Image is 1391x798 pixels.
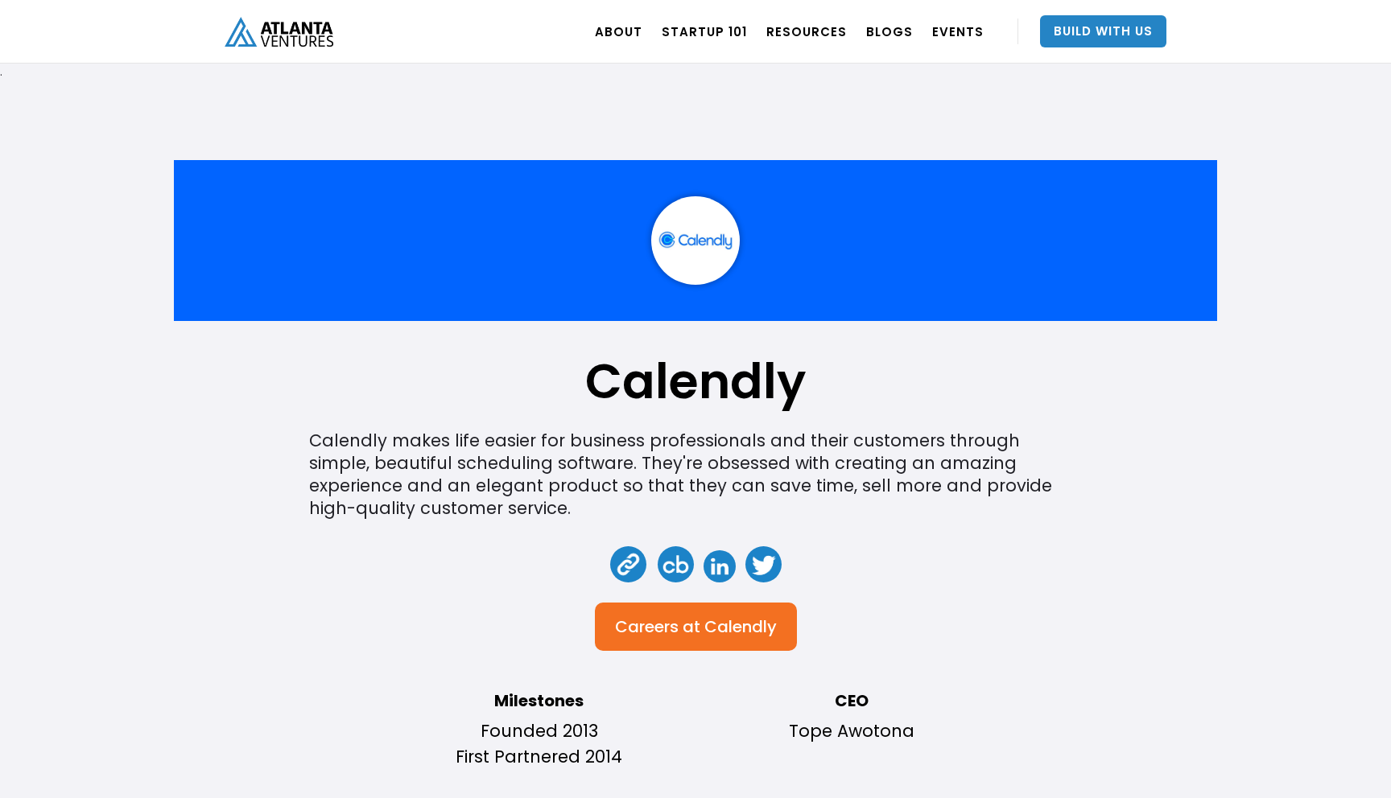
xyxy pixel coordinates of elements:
a: ABOUT [595,9,642,54]
h1: Calendly [585,361,806,401]
div: Careers at [615,619,700,635]
p: Founded 2013 First Partnered 2014 [390,718,687,770]
div: Calendly [704,619,777,635]
div: Calendly makes life easier for business professionals and their customers through simple, beautif... [309,430,1082,520]
h4: CEO [704,691,1001,710]
a: EVENTS [932,9,984,54]
p: Tope Awotona [704,718,1001,744]
a: Build With Us [1040,15,1166,47]
a: RESOURCES [766,9,847,54]
a: Startup 101 [662,9,747,54]
a: BLOGS [866,9,913,54]
a: Careers atCalendly [595,603,797,651]
h4: Milestones [390,691,687,710]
